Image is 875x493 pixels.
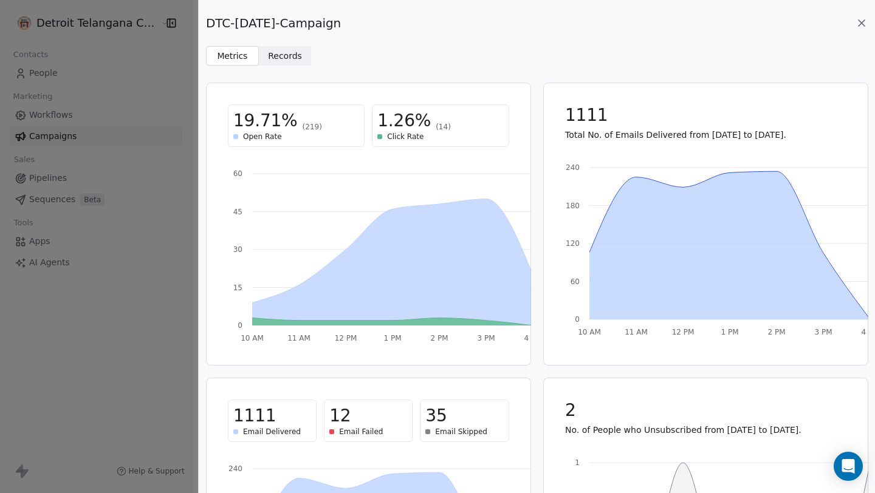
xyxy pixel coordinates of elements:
tspan: 1 PM [721,328,738,336]
span: 1111 [233,405,276,427]
span: 35 [425,405,447,427]
span: 19.71% [233,110,298,132]
tspan: 3 PM [477,334,495,342]
span: Email Delivered [243,427,301,437]
tspan: 120 [566,239,580,248]
tspan: 240 [566,163,580,172]
tspan: 180 [566,202,580,210]
tspan: 4 PM [524,334,541,342]
span: Click Rate [387,132,424,141]
tspan: 11 AM [287,334,311,342]
tspan: 0 [238,321,242,330]
tspan: 12 PM [335,334,357,342]
tspan: 45 [233,208,242,216]
p: Total No. of Emails Delivered from [DATE] to [DATE]. [565,129,846,141]
tspan: 12 PM [671,328,694,336]
tspan: 30 [233,245,242,254]
span: (14) [436,122,451,132]
span: Open Rate [243,132,282,141]
tspan: 1 PM [383,334,401,342]
tspan: 2 PM [767,328,785,336]
span: 1.26% [377,110,431,132]
tspan: 10 AM [241,334,264,342]
tspan: 11 AM [625,328,648,336]
tspan: 0 [575,315,580,324]
span: 2 [565,399,576,421]
span: Email Failed [339,427,383,437]
span: 1111 [565,104,608,126]
tspan: 3 PM [814,328,832,336]
span: 12 [329,405,351,427]
tspan: 60 [233,169,242,178]
span: Records [268,50,302,63]
tspan: 10 AM [578,328,601,336]
tspan: 240 [228,464,242,473]
span: DTC-[DATE]-Campaign [206,15,341,32]
tspan: 1 [575,458,580,467]
tspan: 60 [570,277,579,286]
tspan: 2 PM [430,334,448,342]
p: No. of People who Unsubscribed from [DATE] to [DATE]. [565,424,846,436]
tspan: 15 [233,284,242,292]
span: Email Skipped [435,427,487,437]
span: (219) [303,122,322,132]
div: Open Intercom Messenger [834,452,863,481]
